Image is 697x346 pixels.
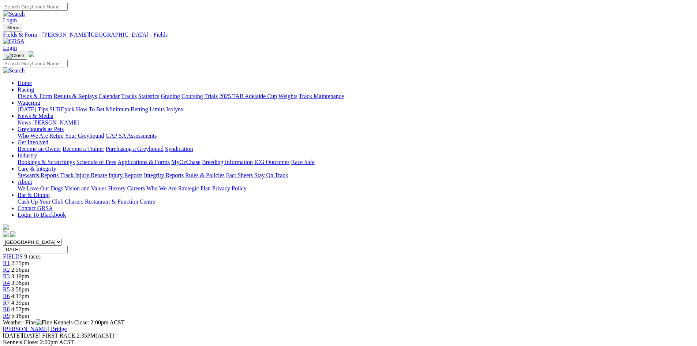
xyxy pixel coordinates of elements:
[60,172,107,178] a: Track Injury Rebate
[53,319,124,325] span: Kennels Close: 2:00pm ACST
[11,273,29,279] span: 3:19pm
[3,326,67,332] a: [PERSON_NAME] Bridge
[11,300,29,306] span: 4:39pm
[18,100,40,106] a: Wagering
[29,51,34,57] img: logo-grsa-white.png
[3,60,68,67] input: Search
[106,106,165,112] a: Minimum Betting Limits
[108,172,142,178] a: Injury Reports
[165,146,193,152] a: Syndication
[11,313,29,319] span: 5:18pm
[18,133,48,139] a: Who We Are
[18,172,694,179] div: Care & Integrity
[76,106,105,112] a: How To Bet
[3,246,68,253] input: Select date
[18,119,694,126] div: News & Media
[3,332,41,339] span: [DATE]
[11,267,29,273] span: 2:56pm
[117,159,170,165] a: Applications & Forms
[3,267,10,273] span: R2
[18,93,52,99] a: Fields & Form
[32,119,79,126] a: [PERSON_NAME]
[53,93,97,99] a: Results & Replays
[18,126,64,132] a: Greyhounds as Pets
[3,52,27,60] button: Toggle navigation
[64,185,106,191] a: Vision and Values
[65,198,155,205] a: Chasers Restaurant & Function Centre
[76,159,116,165] a: Schedule of Fees
[18,198,63,205] a: Cash Up Your Club
[18,146,694,152] div: Get Involved
[24,253,41,260] span: 9 races
[11,293,29,299] span: 4:17pm
[36,319,52,326] img: Fine
[18,185,63,191] a: We Love Our Dogs
[18,159,694,165] div: Industry
[185,172,225,178] a: Rules & Policies
[3,286,10,293] span: R5
[49,106,74,112] a: SUREpick
[3,280,10,286] a: R4
[18,86,34,93] a: Racing
[10,231,16,237] img: twitter.svg
[42,332,76,339] span: FIRST RACE:
[254,159,289,165] a: ICG Outcomes
[127,185,145,191] a: Careers
[49,133,104,139] a: Retire Your Greyhound
[161,93,180,99] a: Grading
[3,339,694,346] div: Kennels Close: 2:00pm ACST
[3,293,10,299] a: R6
[3,3,68,11] input: Search
[3,313,10,319] a: R9
[3,300,10,306] a: R7
[18,192,50,198] a: Bar & Dining
[3,11,25,17] img: Search
[3,45,17,51] a: Login
[18,106,694,113] div: Wagering
[144,172,184,178] a: Integrity Reports
[3,24,22,31] button: Toggle navigation
[18,198,694,205] div: Bar & Dining
[3,67,25,74] img: Search
[121,93,137,99] a: Tracks
[18,113,53,119] a: News & Media
[18,212,66,218] a: Login To Blackbook
[3,231,9,237] img: facebook.svg
[3,31,694,38] a: Fields & Form - [PERSON_NAME][GEOGRAPHIC_DATA] - Fields
[212,185,247,191] a: Privacy Policy
[3,332,22,339] span: [DATE]
[11,280,29,286] span: 3:36pm
[3,260,10,266] a: R1
[204,93,218,99] a: Trials
[18,146,61,152] a: Become an Owner
[166,106,184,112] a: Isolynx
[3,17,17,23] a: Login
[18,80,32,86] a: Home
[146,185,177,191] a: Who We Are
[181,93,203,99] a: Coursing
[3,38,25,45] img: GRSA
[299,93,344,99] a: Track Maintenance
[3,273,10,279] a: R3
[3,224,9,230] img: logo-grsa-white.png
[42,332,115,339] span: 2:35PM(ACST)
[6,53,24,59] img: Close
[3,319,53,325] span: Weather: Fine
[18,185,694,192] div: About
[3,253,23,260] span: FIELDS
[18,165,56,172] a: Care & Integrity
[3,306,10,312] a: R8
[7,25,19,30] span: Menu
[18,106,48,112] a: [DATE] Tips
[98,93,120,99] a: Calendar
[18,119,31,126] a: News
[18,133,694,139] div: Greyhounds as Pets
[138,93,160,99] a: Statistics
